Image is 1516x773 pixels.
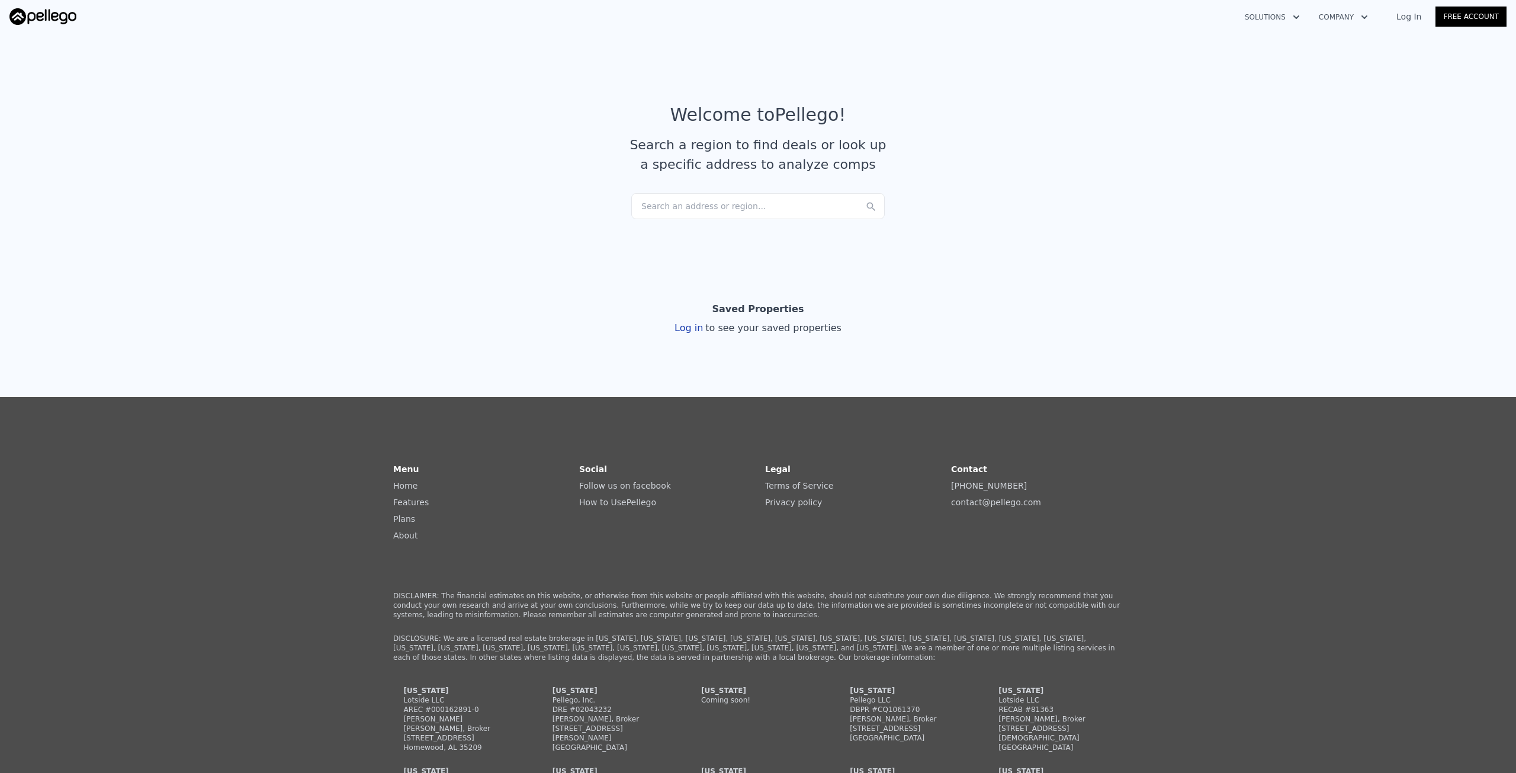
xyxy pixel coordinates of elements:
[850,695,963,705] div: Pellego LLC
[404,705,518,714] div: AREC #000162891-0
[998,686,1112,695] div: [US_STATE]
[998,724,1112,743] div: [STREET_ADDRESS][DEMOGRAPHIC_DATA]
[1382,11,1435,23] a: Log In
[765,464,791,474] strong: Legal
[553,714,666,724] div: [PERSON_NAME], Broker
[998,714,1112,724] div: [PERSON_NAME], Broker
[579,464,607,474] strong: Social
[553,695,666,705] div: Pellego, Inc.
[675,321,841,335] div: Log in
[670,104,846,126] div: Welcome to Pellego !
[712,297,804,321] div: Saved Properties
[951,498,1041,507] a: contact@pellego.com
[393,531,417,540] a: About
[404,686,518,695] div: [US_STATE]
[1309,7,1377,28] button: Company
[850,733,963,743] div: [GEOGRAPHIC_DATA]
[850,705,963,714] div: DBPR #CQ1061370
[703,322,841,333] span: to see your saved properties
[393,481,417,490] a: Home
[631,193,885,219] div: Search an address or region...
[701,695,815,705] div: Coming soon!
[553,743,666,752] div: [GEOGRAPHIC_DATA]
[1435,7,1507,27] a: Free Account
[998,743,1112,752] div: [GEOGRAPHIC_DATA]
[553,686,666,695] div: [US_STATE]
[9,8,76,25] img: Pellego
[579,498,656,507] a: How to UsePellego
[393,498,429,507] a: Features
[998,695,1112,705] div: Lotside LLC
[553,705,666,714] div: DRE #02043232
[393,634,1123,662] p: DISCLOSURE: We are a licensed real estate brokerage in [US_STATE], [US_STATE], [US_STATE], [US_ST...
[404,695,518,705] div: Lotside LLC
[850,714,963,724] div: [PERSON_NAME], Broker
[998,705,1112,714] div: RECAB #81363
[1235,7,1309,28] button: Solutions
[404,714,518,733] div: [PERSON_NAME] [PERSON_NAME], Broker
[850,724,963,733] div: [STREET_ADDRESS]
[579,481,671,490] a: Follow us on facebook
[393,514,415,524] a: Plans
[625,135,891,174] div: Search a region to find deals or look up a specific address to analyze comps
[951,464,987,474] strong: Contact
[951,481,1027,490] a: [PHONE_NUMBER]
[701,686,815,695] div: [US_STATE]
[393,591,1123,620] p: DISCLAIMER: The financial estimates on this website, or otherwise from this website or people aff...
[404,743,518,752] div: Homewood, AL 35209
[553,724,666,743] div: [STREET_ADDRESS][PERSON_NAME]
[765,498,822,507] a: Privacy policy
[850,686,963,695] div: [US_STATE]
[765,481,833,490] a: Terms of Service
[393,464,419,474] strong: Menu
[404,733,518,743] div: [STREET_ADDRESS]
